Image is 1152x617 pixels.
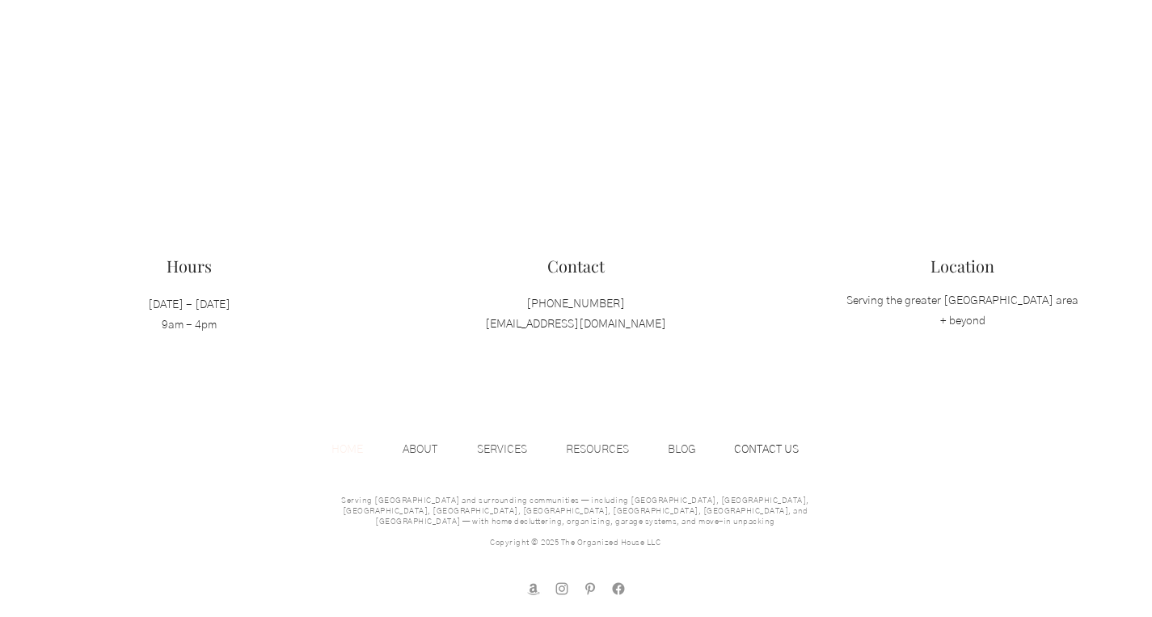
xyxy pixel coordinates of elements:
[323,437,395,462] a: HOME
[554,581,570,597] img: Instagram
[525,581,542,597] img: amazon store front
[726,437,829,462] a: CONTACT US
[558,437,660,462] a: RESOURCES
[846,295,1078,306] span: Serving the greater [GEOGRAPHIC_DATA] area
[167,255,212,277] span: Hours
[323,437,371,462] p: HOME
[610,581,627,597] img: facebook
[490,539,660,547] span: Copyright © 2025 The Organized House LLC
[525,581,627,597] ul: Social Bar
[834,255,1091,277] h6: Location
[395,437,445,462] p: ABOUT
[485,298,666,330] a: [PHONE_NUMBER][EMAIL_ADDRESS][DOMAIN_NAME]
[558,437,637,462] p: RESOURCES
[469,437,558,462] a: SERVICES
[726,437,807,462] p: CONTACT US
[582,581,598,597] img: Pinterest
[395,437,469,462] a: ABOUT
[485,298,666,330] span: [PHONE_NUMBER] [EMAIL_ADDRESS][DOMAIN_NAME]
[323,437,829,462] nav: Site
[148,299,230,331] span: [DATE] - [DATE] 9am - 4pm
[469,437,535,462] p: SERVICES
[660,437,704,462] p: BLOG
[660,437,726,462] a: BLOG
[940,315,985,327] span: + beyond
[547,255,605,277] span: Contact
[341,497,809,526] span: Serving [GEOGRAPHIC_DATA] and surrounding communities — including [GEOGRAPHIC_DATA], [GEOGRAPHIC_...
